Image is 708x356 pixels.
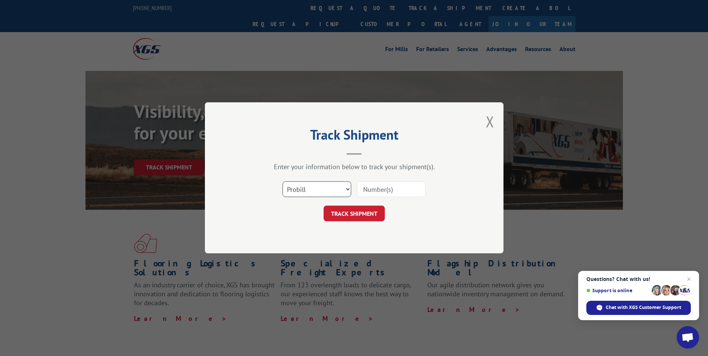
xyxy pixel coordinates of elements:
span: Questions? Chat with us! [586,276,691,282]
button: Close modal [486,112,494,131]
span: Support is online [586,288,649,293]
div: Enter your information below to track your shipment(s). [242,163,466,171]
span: Close chat [684,275,693,284]
button: TRACK SHIPMENT [324,206,385,222]
div: Open chat [677,326,699,349]
input: Number(s) [357,182,425,197]
h2: Track Shipment [242,129,466,144]
span: Chat with XGS Customer Support [606,304,681,311]
div: Chat with XGS Customer Support [586,301,691,315]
